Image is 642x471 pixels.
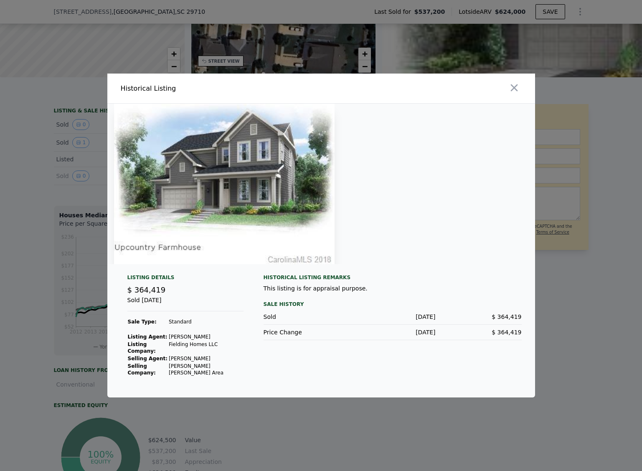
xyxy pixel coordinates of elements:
td: [PERSON_NAME] [168,333,244,341]
div: Sold [DATE] [127,296,244,311]
div: Listing Details [127,274,244,284]
div: [DATE] [350,328,436,336]
div: Historical Listing remarks [264,274,522,281]
span: $ 364,419 [492,313,521,320]
span: $ 364,419 [127,285,166,294]
td: [PERSON_NAME] [168,355,244,362]
div: Historical Listing [121,84,318,94]
strong: Selling Company: [128,363,156,376]
div: Sold [264,313,350,321]
td: Standard [168,318,244,326]
div: This listing is for appraisal purpose. [264,284,522,293]
img: Property Img [114,104,335,264]
div: [DATE] [350,313,436,321]
strong: Selling Agent: [128,356,168,362]
td: Fielding Homes LLC [168,341,244,355]
td: [PERSON_NAME] [PERSON_NAME] Area [168,362,244,377]
strong: Listing Agent: [128,334,167,340]
span: $ 364,419 [492,329,521,336]
div: Sale History [264,299,522,309]
strong: Sale Type: [128,319,157,325]
div: Price Change [264,328,350,336]
strong: Listing Company: [128,341,156,354]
